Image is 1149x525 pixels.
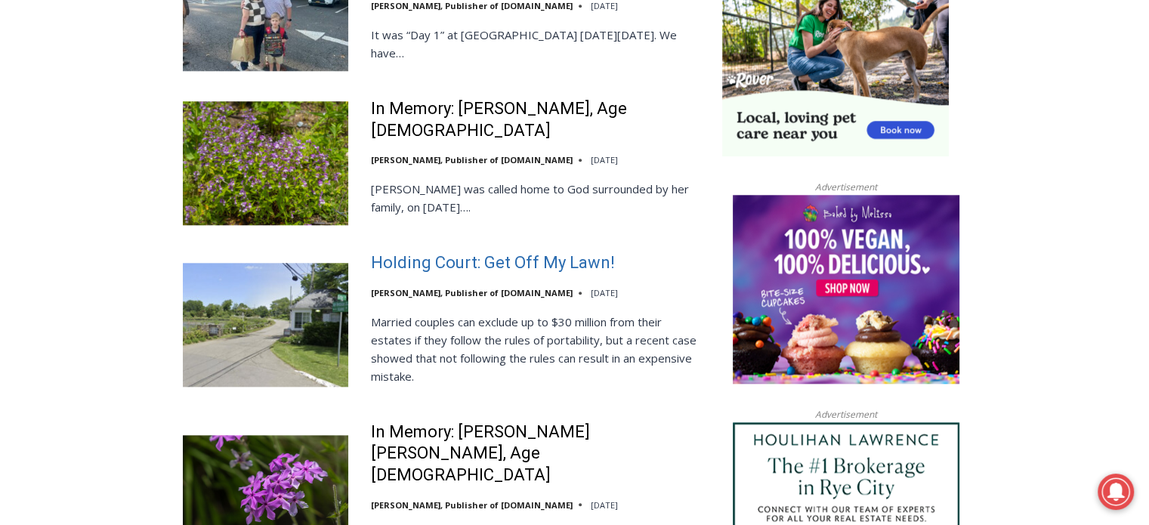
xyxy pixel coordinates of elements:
img: Holding Court: Get Off My Lawn! [183,263,348,387]
p: [PERSON_NAME] was called home to God surrounded by her family, on [DATE]…. [371,180,703,216]
div: "[PERSON_NAME]'s draw is the fine variety of pristine raw fish kept on hand" [156,94,222,181]
a: Open Tues. - Sun. [PHONE_NUMBER] [1,152,152,188]
span: Advertisement [800,180,892,194]
span: Advertisement [800,407,892,422]
time: [DATE] [591,287,618,298]
span: Intern @ [DOMAIN_NAME] [395,150,700,184]
a: [PERSON_NAME], Publisher of [DOMAIN_NAME] [371,154,573,165]
img: In Memory: Adele Arrigale, Age 90 [183,101,348,225]
span: Open Tues. - Sun. [PHONE_NUMBER] [5,156,148,213]
a: In Memory: [PERSON_NAME] [PERSON_NAME], Age [DEMOGRAPHIC_DATA] [371,422,703,486]
time: [DATE] [591,499,618,511]
a: In Memory: [PERSON_NAME], Age [DEMOGRAPHIC_DATA] [371,98,703,141]
a: [PERSON_NAME], Publisher of [DOMAIN_NAME] [371,287,573,298]
p: Married couples can exclude up to $30 million from their estates if they follow the rules of port... [371,313,703,385]
a: [PERSON_NAME], Publisher of [DOMAIN_NAME] [371,499,573,511]
time: [DATE] [591,154,618,165]
a: Holding Court: Get Off My Lawn! [371,252,615,274]
p: It was “Day 1” at [GEOGRAPHIC_DATA] [DATE][DATE]. We have… [371,26,703,62]
a: Intern @ [DOMAIN_NAME] [363,147,732,188]
img: Baked by Melissa [733,195,959,384]
div: "We would have speakers with experience in local journalism speak to us about their experiences a... [381,1,714,147]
